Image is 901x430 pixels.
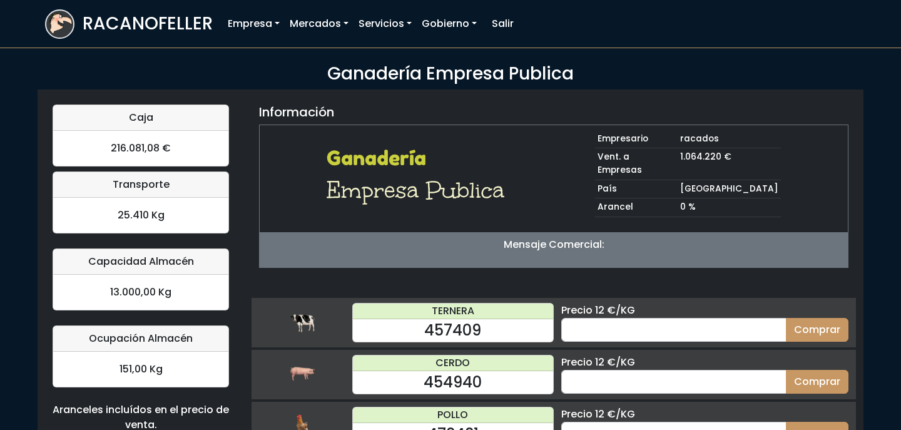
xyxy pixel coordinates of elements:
[353,356,553,371] div: CERDO
[260,237,848,252] p: Mensaje Comercial:
[285,11,354,36] a: Mercados
[786,318,848,342] button: Comprar
[259,105,334,120] h5: Información
[595,130,678,148] td: Empresario
[53,105,228,131] div: Caja
[786,370,848,394] button: Comprar
[45,6,213,42] a: RACANOFELLER
[46,11,73,34] img: logoracarojo.png
[678,198,781,217] td: 0 %
[678,148,781,180] td: 1.064.220 €
[83,13,213,34] h3: RACANOFELLER
[487,11,519,36] a: Salir
[595,180,678,198] td: País
[53,198,228,233] div: 25.410 Kg
[678,130,781,148] td: racados
[290,362,315,387] img: cerdo.png
[353,319,553,342] div: 457409
[561,355,848,370] div: Precio 12 €/KG
[53,326,228,352] div: Ocupación Almacén
[53,172,228,198] div: Transporte
[53,131,228,166] div: 216.081,08 €
[678,180,781,198] td: [GEOGRAPHIC_DATA]
[561,303,848,318] div: Precio 12 €/KG
[53,352,228,387] div: 151,00 Kg
[45,63,856,84] h3: Ganadería Empresa Publica
[327,175,512,205] h1: Empresa Publica
[53,275,228,310] div: 13.000,00 Kg
[595,148,678,180] td: Vent. a Empresas
[561,407,848,422] div: Precio 12 €/KG
[290,310,315,335] img: ternera.png
[53,249,228,275] div: Capacidad Almacén
[223,11,285,36] a: Empresa
[327,146,512,170] h2: Ganadería
[353,304,553,319] div: TERNERA
[353,407,553,423] div: POLLO
[595,198,678,217] td: Arancel
[354,11,417,36] a: Servicios
[353,371,553,394] div: 454940
[417,11,482,36] a: Gobierno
